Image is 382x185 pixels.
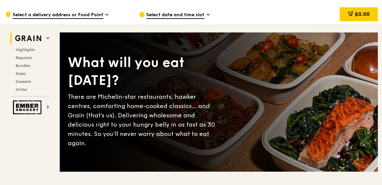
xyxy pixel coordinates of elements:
[16,63,30,68] span: Bundles
[13,32,44,44] img: Grain web logo
[355,11,370,17] span: $0.00
[146,12,205,19] span: Select date and time slot
[13,100,44,114] img: Ember Smokery web logo
[16,79,31,84] span: Desserts
[68,92,219,148] div: There are Michelin-star restaurants, hawker centres, comforting home-cooked classics… and Grain (...
[13,12,103,19] span: Select a delivery address or Food Point
[16,55,32,60] span: Regulars
[68,54,219,90] div: What will you eat [DATE]?
[16,47,35,52] span: Highlights
[16,87,27,92] span: Drinks
[16,71,26,76] span: Sides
